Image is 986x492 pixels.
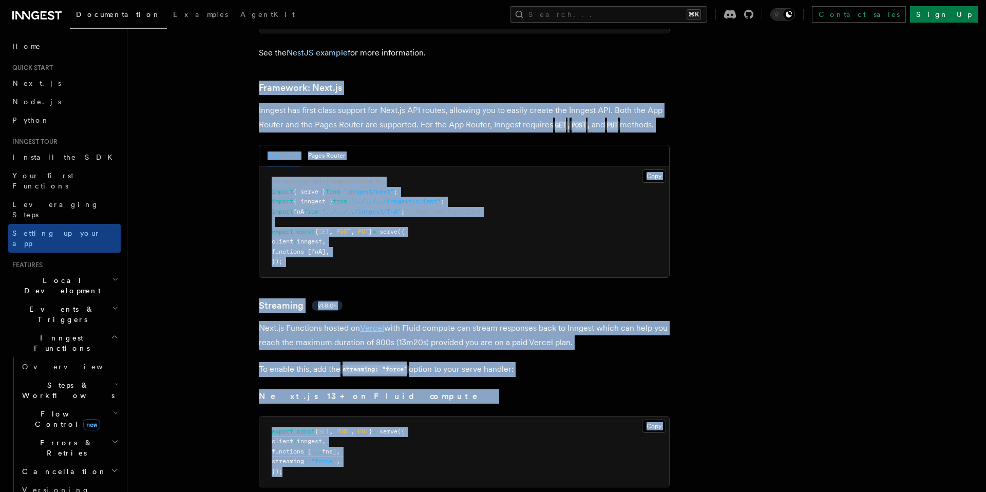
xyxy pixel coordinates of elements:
[272,438,293,445] span: client
[8,148,121,166] a: Install the SDK
[259,81,342,95] a: Framework: Next.js
[293,208,304,215] span: fnA
[18,380,115,401] span: Steps & Workflows
[394,188,397,195] span: ;
[272,178,383,185] span: // src/app/api/inngest/route.ts
[318,428,329,435] span: GET
[304,248,308,255] span: :
[553,121,567,130] code: GET
[272,428,293,435] span: export
[259,103,670,133] p: Inngest has first class support for Next.js API routes, allowing you to easily create the Inngest...
[336,228,351,235] span: POST
[18,438,111,458] span: Errors & Retries
[351,198,441,205] span: "../../../inngest/client"
[8,64,53,72] span: Quick start
[336,428,351,435] span: POST
[642,420,666,433] button: Copy
[369,428,372,435] span: }
[12,172,73,190] span: Your first Functions
[272,208,293,215] span: import
[297,228,315,235] span: const
[12,153,119,161] span: Install the SDK
[76,10,161,18] span: Documentation
[304,208,318,215] span: from
[315,428,318,435] span: {
[642,169,666,183] button: Copy
[329,428,333,435] span: ,
[12,116,50,124] span: Python
[8,166,121,195] a: Your first Functions
[351,428,354,435] span: ,
[12,98,61,106] span: Node.js
[297,438,322,445] span: inngest
[308,248,326,255] span: [fnA]
[12,79,61,87] span: Next.js
[8,300,121,329] button: Events & Triggers
[322,438,326,445] span: ,
[372,428,376,435] span: =
[405,208,480,215] span: // Your own functions
[311,448,322,455] span: ...
[259,46,670,60] p: See the for more information.
[8,304,112,325] span: Events & Triggers
[304,448,308,455] span: :
[272,238,293,245] span: client
[910,6,978,23] a: Sign Up
[322,448,336,455] span: fns]
[397,228,405,235] span: ({
[268,145,300,166] button: App Router
[8,74,121,92] a: Next.js
[293,198,333,205] span: { inngest }
[333,198,347,205] span: from
[272,248,304,255] span: functions
[8,271,121,300] button: Local Development
[8,92,121,111] a: Node.js
[318,301,336,310] span: v1.8.0+
[570,121,587,130] code: POST
[401,208,405,215] span: ;
[240,10,295,18] span: AgentKit
[344,188,394,195] span: "inngest/next"
[369,228,372,235] span: }
[297,238,322,245] span: inngest
[322,208,401,215] span: "../../../inngest/fnA"
[293,438,297,445] span: :
[12,41,41,51] span: Home
[311,458,336,465] span: "force"
[259,391,492,401] strong: Next.js 13+ on Fluid compute
[326,188,340,195] span: from
[287,48,348,58] a: NestJS example
[293,238,297,245] span: :
[8,261,43,269] span: Features
[18,433,121,462] button: Errors & Retries
[318,228,329,235] span: GET
[358,228,369,235] span: PUT
[372,228,376,235] span: =
[83,419,100,430] span: new
[360,323,384,333] a: Vercel
[8,111,121,129] a: Python
[8,333,111,353] span: Inngest Functions
[510,6,707,23] button: Search...⌘K
[272,458,304,465] span: streaming
[8,195,121,224] a: Leveraging Steps
[315,228,318,235] span: {
[18,357,121,376] a: Overview
[8,224,121,253] a: Setting up your app
[297,428,315,435] span: const
[272,468,282,475] span: });
[8,37,121,55] a: Home
[18,466,107,477] span: Cancellation
[272,258,282,265] span: });
[322,238,326,245] span: ,
[12,200,99,219] span: Leveraging Steps
[22,363,128,371] span: Overview
[336,458,340,465] span: ,
[351,228,354,235] span: ,
[293,188,326,195] span: { serve }
[18,405,121,433] button: Flow Controlnew
[259,362,670,377] p: To enable this, add the option to your serve handler:
[687,9,701,20] kbd: ⌘K
[272,228,293,235] span: export
[329,228,333,235] span: ,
